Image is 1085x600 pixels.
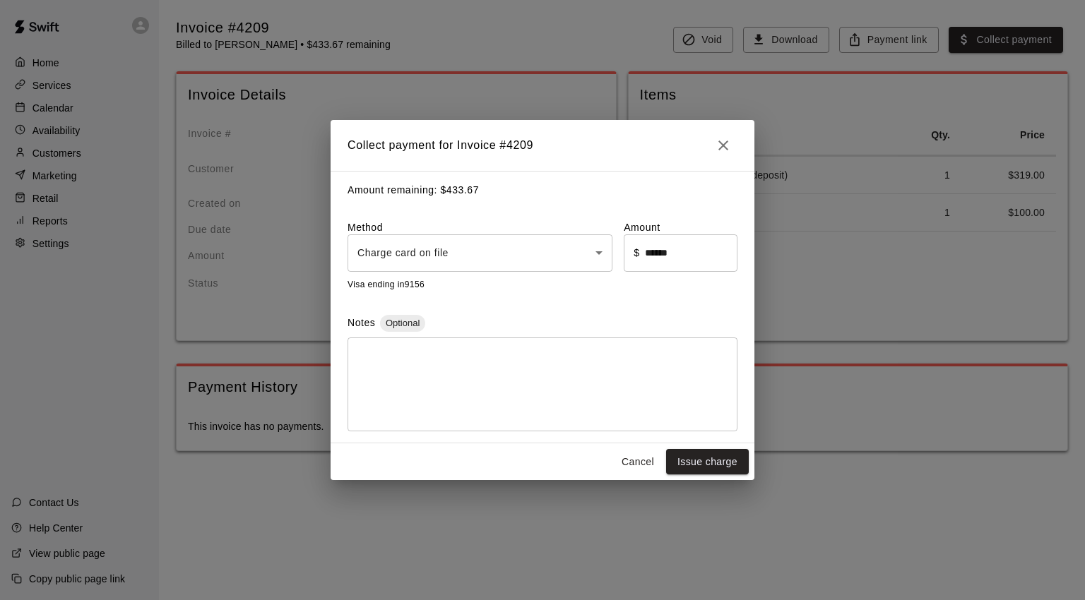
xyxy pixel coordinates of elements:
label: Method [348,220,612,234]
div: Charge card on file [348,234,612,272]
p: $ [634,246,639,260]
label: Amount [624,220,737,234]
button: Issue charge [666,449,749,475]
button: Close [709,131,737,160]
h2: Collect payment for Invoice # 4209 [331,120,754,171]
label: Notes [348,317,375,328]
button: Cancel [615,449,660,475]
p: Amount remaining: $ 433.67 [348,183,737,198]
span: Optional [380,318,425,328]
span: Visa ending in 9156 [348,280,425,289]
